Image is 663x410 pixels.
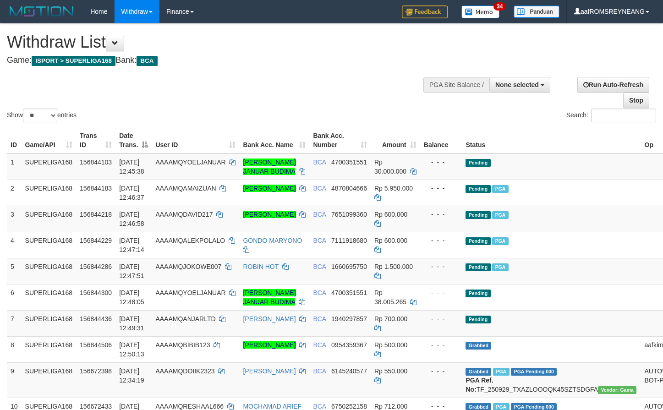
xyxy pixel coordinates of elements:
span: Copy 7651099360 to clipboard [331,211,367,218]
b: PGA Ref. No: [466,377,493,393]
span: Pending [466,290,490,297]
label: Show entries [7,109,77,122]
span: AAAAMQBIBIB123 [155,341,210,349]
h4: Game: Bank: [7,56,433,65]
span: Copy 1940297857 to clipboard [331,315,367,323]
span: Copy 4700351551 to clipboard [331,289,367,296]
img: Feedback.jpg [402,5,448,18]
div: - - - [424,158,459,167]
span: 156672433 [80,403,112,410]
div: - - - [424,262,459,271]
th: Trans ID: activate to sort column ascending [76,127,115,153]
span: BCA [313,211,326,218]
span: AAAAMQANJARLTD [155,315,215,323]
a: Stop [623,93,649,108]
div: PGA Site Balance / [423,77,489,93]
span: BCA [313,367,326,375]
div: - - - [424,184,459,193]
td: 1 [7,153,22,180]
td: 2 [7,180,22,206]
a: MOCHAMAD ARIEF [243,403,301,410]
span: Copy 1660695750 to clipboard [331,263,367,270]
div: - - - [424,340,459,350]
th: User ID: activate to sort column ascending [152,127,239,153]
label: Search: [566,109,656,122]
a: GONDO MARYONO [243,237,302,244]
span: Rp 5.950.000 [374,185,413,192]
a: [PERSON_NAME] [243,211,296,218]
span: Marked by aafsoycanthlai [493,368,509,376]
a: [PERSON_NAME] JANUAR BUDIMA [243,289,296,306]
td: 4 [7,232,22,258]
a: [PERSON_NAME] [243,341,296,349]
span: Pending [466,185,490,193]
span: 156844229 [80,237,112,244]
div: - - - [424,314,459,323]
td: SUPERLIGA168 [22,310,77,336]
span: Pending [466,237,490,245]
span: Rp 700.000 [374,315,407,323]
span: 156844183 [80,185,112,192]
a: ROBIN HOT [243,263,279,270]
span: BCA [313,159,326,166]
span: 156844103 [80,159,112,166]
span: Grabbed [466,368,491,376]
span: AAAAMQRESHAAL666 [155,403,224,410]
div: - - - [424,236,459,245]
span: 156844218 [80,211,112,218]
span: Pending [466,211,490,219]
span: Copy 6750252158 to clipboard [331,403,367,410]
td: SUPERLIGA168 [22,336,77,362]
span: Pending [466,316,490,323]
span: BCA [313,263,326,270]
span: Grabbed [466,342,491,350]
th: Bank Acc. Number: activate to sort column ascending [309,127,371,153]
th: Balance [420,127,462,153]
span: Pending [466,159,490,167]
td: SUPERLIGA168 [22,153,77,180]
a: [PERSON_NAME] [243,367,296,375]
span: [DATE] 12:47:14 [119,237,144,253]
div: - - - [424,288,459,297]
span: Rp 38.005.265 [374,289,406,306]
span: BCA [313,403,326,410]
span: Copy 6145240577 to clipboard [331,367,367,375]
td: 5 [7,258,22,284]
span: ISPORT > SUPERLIGA168 [32,56,115,66]
span: AAAAMQYOELJANUAR [155,289,225,296]
td: SUPERLIGA168 [22,362,77,398]
span: Rp 550.000 [374,367,407,375]
span: 34 [493,2,506,11]
span: 156844436 [80,315,112,323]
td: SUPERLIGA168 [22,284,77,310]
img: MOTION_logo.png [7,5,77,18]
span: Marked by aafsoycanthlai [492,263,508,271]
span: BCA [313,341,326,349]
td: 3 [7,206,22,232]
span: BCA [313,237,326,244]
a: [PERSON_NAME] [243,315,296,323]
span: AAAAMQALEKPOLALO [155,237,225,244]
th: Bank Acc. Name: activate to sort column ascending [239,127,309,153]
span: [DATE] 12:45:38 [119,159,144,175]
td: 7 [7,310,22,336]
span: [DATE] 12:50:13 [119,341,144,358]
span: Vendor URL: https://trx31.1velocity.biz [598,386,636,394]
span: Marked by aafsoycanthlai [492,211,508,219]
span: Rp 712.000 [374,403,407,410]
span: BCA [313,315,326,323]
span: Rp 500.000 [374,341,407,349]
td: 8 [7,336,22,362]
th: Status [462,127,641,153]
span: 156844300 [80,289,112,296]
img: panduan.png [514,5,559,18]
span: None selected [495,81,539,88]
input: Search: [591,109,656,122]
span: PGA Pending [511,368,557,376]
a: Run Auto-Refresh [577,77,649,93]
th: ID [7,127,22,153]
td: SUPERLIGA168 [22,180,77,206]
td: TF_250929_TXAZLOOOQK45SZTSDGFA [462,362,641,398]
span: BCA [313,289,326,296]
span: AAAAMQJOKOWE007 [155,263,221,270]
